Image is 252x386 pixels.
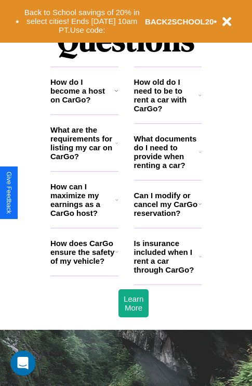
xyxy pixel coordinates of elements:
button: Back to School savings of 20% in select cities! Ends [DATE] 10am PT.Use code: [19,5,145,37]
h3: What documents do I need to provide when renting a car? [134,134,200,170]
b: BACK2SCHOOL20 [145,17,214,26]
h3: How old do I need to be to rent a car with CarGo? [134,78,199,113]
h3: How can I maximize my earnings as a CarGo host? [50,182,115,217]
div: Open Intercom Messenger [10,351,35,376]
button: Learn More [118,289,149,317]
h3: Can I modify or cancel my CarGo reservation? [134,191,198,217]
h3: What are the requirements for listing my car on CarGo? [50,125,115,161]
h3: Is insurance included when I rent a car through CarGo? [134,239,199,274]
div: Give Feedback [5,172,12,214]
h3: How do I become a host on CarGo? [50,78,114,104]
h3: How does CarGo ensure the safety of my vehicle? [50,239,115,265]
